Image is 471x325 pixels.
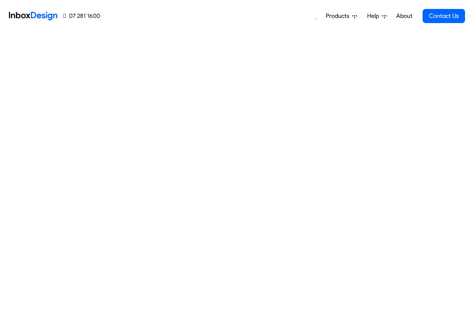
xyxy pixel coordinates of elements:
a: Contact Us [423,9,465,23]
a: Help [364,9,390,23]
a: Products [323,9,360,23]
span: Help [367,12,382,20]
span: Products [326,12,352,20]
a: 07 281 1600 [63,12,100,20]
a: About [394,9,414,23]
